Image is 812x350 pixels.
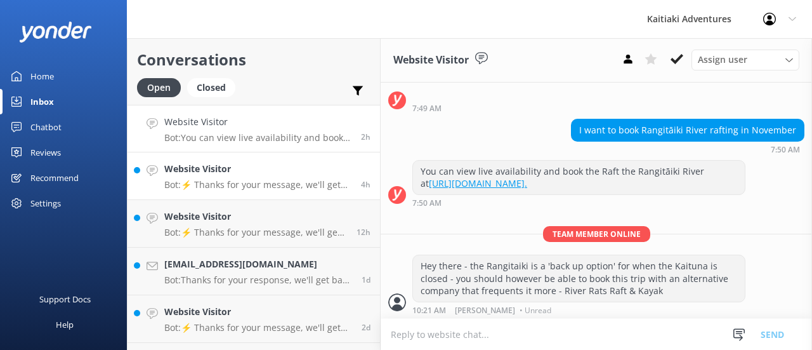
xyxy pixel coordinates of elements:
div: Sep 08 2025 07:50am (UTC +12:00) Pacific/Auckland [571,145,804,154]
h3: Website Visitor [393,52,469,69]
a: [URL][DOMAIN_NAME]. [429,177,527,189]
a: Open [137,80,187,94]
div: Home [30,64,54,89]
a: Closed [187,80,242,94]
a: Website VisitorBot:⚡ Thanks for your message, we'll get back to you as soon as we can. You're als... [128,295,380,343]
p: Bot: ⚡ Thanks for your message, we'll get back to you as soon as we can. You're also welcome to k... [164,227,347,238]
span: • Unread [520,307,551,314]
p: Bot: Thanks for your response, we'll get back to you as soon as we can during opening hours. [164,274,352,286]
div: Help [56,312,74,337]
div: Sep 08 2025 07:49am (UTC +12:00) Pacific/Auckland [412,104,652,112]
strong: 7:49 AM [412,105,442,112]
div: Settings [30,191,61,216]
p: Bot: ⚡ Thanks for your message, we'll get back to you as soon as we can. You're also welcome to k... [164,322,352,333]
h4: Website Visitor [164,162,351,176]
div: Closed [187,78,235,97]
div: You can view live availability and book the Raft the Rangitāiki River at [413,161,745,194]
p: Bot: You can view live availability and book the Raft the Rangitāiki River at [URL][DOMAIN_NAME]. [164,132,351,144]
strong: 7:50 AM [412,199,442,207]
span: Sep 06 2025 10:03pm (UTC +12:00) Pacific/Auckland [362,274,370,285]
a: Website VisitorBot:⚡ Thanks for your message, we'll get back to you as soon as we can. You're als... [128,200,380,248]
p: Bot: ⚡ Thanks for your message, we'll get back to you as soon as we can. You're also welcome to k... [164,179,351,191]
h4: [EMAIL_ADDRESS][DOMAIN_NAME] [164,257,352,271]
span: Sep 08 2025 07:50am (UTC +12:00) Pacific/Auckland [361,131,370,142]
div: Support Docs [39,286,91,312]
h2: Conversations [137,48,370,72]
img: yonder-white-logo.png [19,22,92,43]
div: Assign User [691,50,799,70]
div: Reviews [30,140,61,165]
a: [EMAIL_ADDRESS][DOMAIN_NAME]Bot:Thanks for your response, we'll get back to you as soon as we can... [128,248,380,295]
div: Hey there - the Rangitaiki is a 'back up option' for when the Kaituna is closed - you should howe... [413,255,745,302]
h4: Website Visitor [164,115,351,129]
h4: Website Visitor [164,305,352,319]
div: Recommend [30,165,79,191]
strong: 7:50 AM [771,146,800,154]
div: Sep 08 2025 07:50am (UTC +12:00) Pacific/Auckland [412,198,745,207]
span: Assign user [698,53,747,67]
div: Sep 08 2025 10:21am (UTC +12:00) Pacific/Auckland [412,306,745,314]
span: [PERSON_NAME] [455,307,515,314]
span: Team member online [543,226,650,242]
span: Sep 05 2025 01:11pm (UTC +12:00) Pacific/Auckland [362,322,370,333]
h4: Website Visitor [164,210,347,224]
div: I want to book Rangitāiki River rafting in November [572,119,804,141]
strong: 10:21 AM [412,307,446,314]
span: Sep 08 2025 06:16am (UTC +12:00) Pacific/Auckland [361,179,370,190]
div: Inbox [30,89,54,114]
span: Sep 07 2025 10:02pm (UTC +12:00) Pacific/Auckland [357,227,370,238]
div: Chatbot [30,114,62,140]
a: Website VisitorBot:⚡ Thanks for your message, we'll get back to you as soon as we can. You're als... [128,152,380,200]
div: Open [137,78,181,97]
a: Website VisitorBot:You can view live availability and book the Raft the Rangitāiki River at [URL]... [128,105,380,152]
